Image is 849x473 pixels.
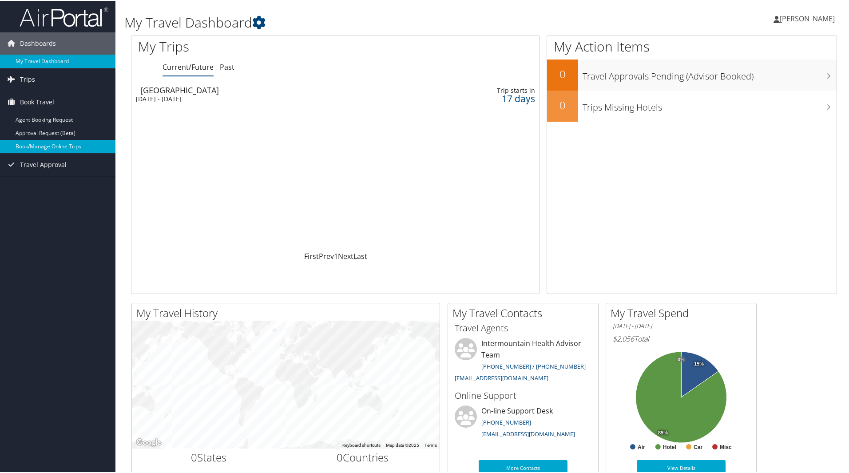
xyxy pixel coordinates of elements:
[638,443,645,449] text: Air
[20,6,108,27] img: airportal-logo.png
[455,389,591,401] h3: Online Support
[613,333,750,343] h6: Total
[613,321,750,330] h6: [DATE] - [DATE]
[547,90,837,121] a: 0Trips Missing Hotels
[136,94,391,102] div: [DATE] - [DATE]
[720,443,732,449] text: Misc
[547,36,837,55] h1: My Action Items
[774,4,844,31] a: [PERSON_NAME]
[334,250,338,260] a: 1
[583,65,837,82] h3: Travel Approvals Pending (Advisor Booked)
[613,333,634,343] span: $2,056
[319,250,334,260] a: Prev
[481,429,575,437] a: [EMAIL_ADDRESS][DOMAIN_NAME]
[658,429,668,435] tspan: 85%
[134,436,163,448] a: Open this area in Google Maps (opens a new window)
[20,32,56,54] span: Dashboards
[220,61,234,71] a: Past
[20,153,67,175] span: Travel Approval
[304,250,319,260] a: First
[140,85,395,93] div: [GEOGRAPHIC_DATA]
[445,94,536,102] div: 17 days
[450,405,596,441] li: On-line Support Desk
[663,443,676,449] text: Hotel
[337,449,343,464] span: 0
[139,449,279,464] h2: States
[611,305,756,320] h2: My Travel Spend
[338,250,353,260] a: Next
[481,362,586,370] a: [PHONE_NUMBER] / [PHONE_NUMBER]
[20,90,54,112] span: Book Travel
[547,97,578,112] h2: 0
[353,250,367,260] a: Last
[124,12,604,31] h1: My Travel Dashboard
[445,86,536,94] div: Trip starts in
[455,321,591,334] h3: Travel Agents
[452,305,598,320] h2: My Travel Contacts
[293,449,433,464] h2: Countries
[678,356,685,362] tspan: 0%
[342,441,381,448] button: Keyboard shortcuts
[134,436,163,448] img: Google
[780,13,835,23] span: [PERSON_NAME]
[547,66,578,81] h2: 0
[583,96,837,113] h3: Trips Missing Hotels
[138,36,363,55] h1: My Trips
[424,442,437,447] a: Terms (opens in new tab)
[191,449,197,464] span: 0
[163,61,214,71] a: Current/Future
[547,59,837,90] a: 0Travel Approvals Pending (Advisor Booked)
[694,361,704,366] tspan: 15%
[136,305,440,320] h2: My Travel History
[694,443,702,449] text: Car
[450,337,596,385] li: Intermountain Health Advisor Team
[386,442,419,447] span: Map data ©2025
[20,68,35,90] span: Trips
[455,373,548,381] a: [EMAIL_ADDRESS][DOMAIN_NAME]
[481,417,531,425] a: [PHONE_NUMBER]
